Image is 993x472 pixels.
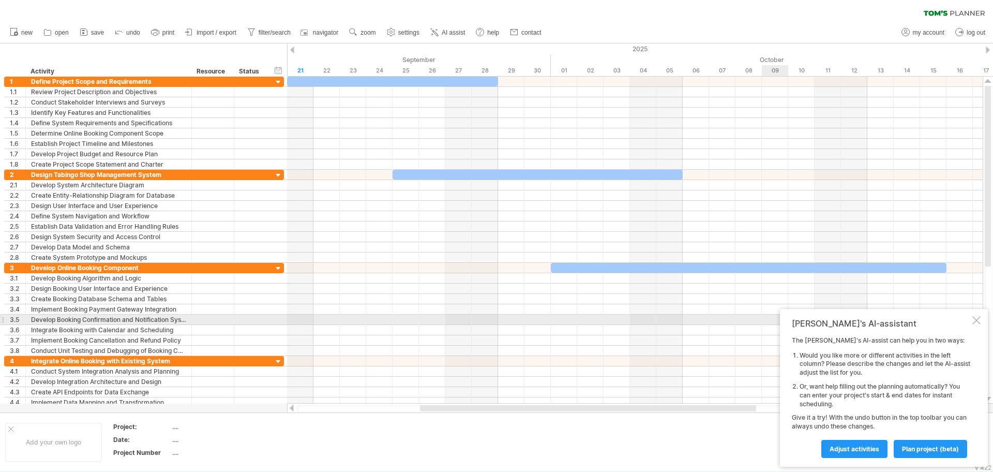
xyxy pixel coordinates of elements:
[55,29,69,36] span: open
[366,65,393,76] div: Wednesday, 24 September 2025
[10,325,25,335] div: 3.6
[10,108,25,117] div: 1.3
[10,97,25,107] div: 1.2
[113,422,170,431] div: Project:
[894,65,920,76] div: Tuesday, 14 October 2025
[287,65,313,76] div: Sunday, 21 September 2025
[148,26,177,39] a: print
[340,65,366,76] div: Tuesday, 23 September 2025
[10,128,25,138] div: 1.5
[31,201,186,211] div: Design User Interface and User Experience
[524,65,551,76] div: Tuesday, 30 September 2025
[473,26,502,39] a: help
[792,318,970,329] div: [PERSON_NAME]'s AI-assistant
[31,118,186,128] div: Define System Requirements and Specifications
[31,108,186,117] div: Identify Key Features and Functionalities
[630,65,656,76] div: Saturday, 4 October 2025
[920,65,946,76] div: Wednesday, 15 October 2025
[162,29,174,36] span: print
[735,65,762,76] div: Wednesday, 8 October 2025
[31,97,186,107] div: Conduct Stakeholder Interviews and Surveys
[10,284,25,293] div: 3.2
[899,26,947,39] a: my account
[172,422,259,431] div: ....
[10,139,25,149] div: 1.6
[10,387,25,397] div: 4.3
[113,448,170,457] div: Project Number
[31,335,186,345] div: Implement Booking Cancellation and Refund Policy
[31,77,186,86] div: Define Project Scope and Requirements
[709,65,735,76] div: Tuesday, 7 October 2025
[31,66,186,77] div: Activity
[5,423,102,462] div: Add your own logo
[31,315,186,325] div: Develop Booking Confirmation and Notification System
[245,26,294,39] a: filter/search
[31,180,186,190] div: Develop System Architecture Diagram
[31,149,186,159] div: Develop Project Budget and Resource Plan
[31,397,186,407] div: Implement Data Mapping and Transformation
[31,128,186,138] div: Determine Online Booking Component Scope
[10,232,25,242] div: 2.6
[259,29,291,36] span: filter/search
[498,65,524,76] div: Monday, 29 September 2025
[10,294,25,304] div: 3.3
[31,377,186,387] div: Develop Integration Architecture and Design
[815,65,841,76] div: Saturday, 11 October 2025
[299,26,341,39] a: navigator
[10,118,25,128] div: 1.4
[313,65,340,76] div: Monday, 22 September 2025
[445,65,472,76] div: Saturday, 27 September 2025
[31,304,186,314] div: Implement Booking Payment Gateway Integration
[800,351,970,377] li: Would you like more or different activities in the left column? Please describe the changes and l...
[419,65,445,76] div: Friday, 26 September 2025
[10,170,25,180] div: 2
[975,464,991,471] div: v 422
[10,356,25,366] div: 4
[800,382,970,408] li: Or, want help filling out the planning automatically? You can enter your project's start & end da...
[10,77,25,86] div: 1
[31,232,186,242] div: Design System Security and Access Control
[347,26,379,39] a: zoom
[10,159,25,169] div: 1.8
[31,170,186,180] div: Design Tabingo Shop Management System
[197,66,228,77] div: Resource
[398,29,419,36] span: settings
[10,201,25,211] div: 2.3
[428,26,468,39] a: AI assist
[41,26,72,39] a: open
[113,435,170,444] div: Date:
[902,445,959,453] span: plan project (beta)
[10,222,25,231] div: 2.5
[867,65,894,76] div: Monday, 13 October 2025
[10,335,25,345] div: 3.7
[91,29,104,36] span: save
[830,445,879,453] span: Adjust activities
[313,29,338,36] span: navigator
[183,26,239,39] a: import / export
[577,65,604,76] div: Thursday, 2 October 2025
[472,65,498,76] div: Sunday, 28 September 2025
[894,440,967,458] a: plan project (beta)
[31,294,186,304] div: Create Booking Database Schema and Tables
[31,387,186,397] div: Create API Endpoints for Data Exchange
[788,65,815,76] div: Friday, 10 October 2025
[172,435,259,444] div: ....
[10,377,25,387] div: 4.2
[393,65,419,76] div: Thursday, 25 September 2025
[953,26,988,39] a: log out
[31,253,186,262] div: Create System Prototype and Mockups
[10,253,25,262] div: 2.8
[31,263,186,273] div: Develop Online Booking Component
[521,29,541,36] span: contact
[10,190,25,200] div: 2.2
[31,284,186,293] div: Design Booking User Interface and Experience
[77,26,107,39] a: save
[197,29,236,36] span: import / export
[7,26,36,39] a: new
[31,139,186,149] div: Establish Project Timeline and Milestones
[683,65,709,76] div: Monday, 6 October 2025
[551,65,577,76] div: Wednesday, 1 October 2025
[239,66,262,77] div: Status
[792,336,970,458] div: The [PERSON_NAME]'s AI-assist can help you in two ways: Give it a try! With the undo button in th...
[21,29,33,36] span: new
